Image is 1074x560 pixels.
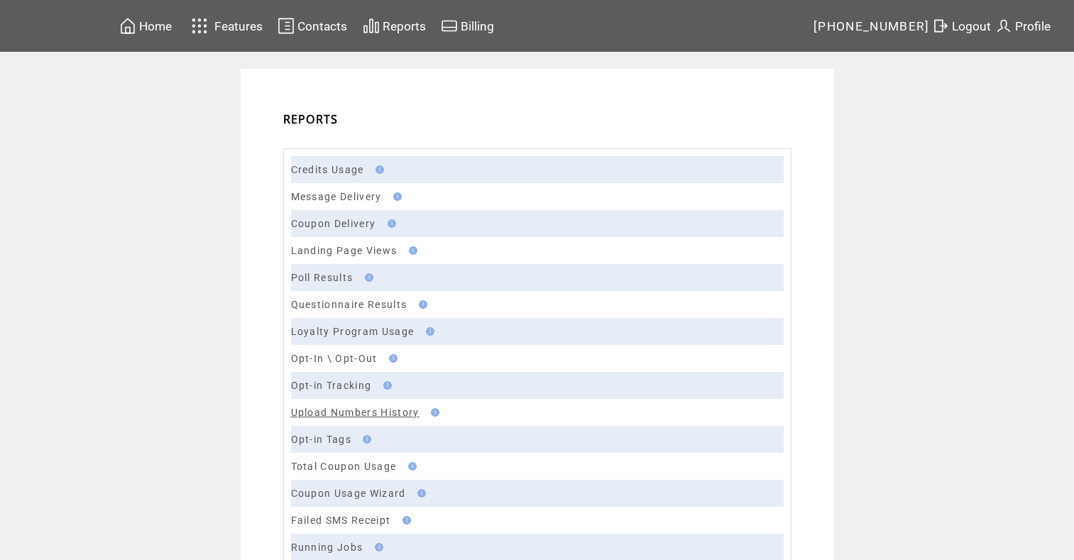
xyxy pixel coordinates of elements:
[187,14,212,38] img: features.svg
[995,17,1012,35] img: profile.svg
[291,326,415,337] a: Loyalty Program Usage
[1015,19,1051,33] span: Profile
[283,111,339,127] span: REPORTS
[993,15,1053,37] a: Profile
[383,19,426,33] span: Reports
[404,462,417,471] img: help.gif
[389,192,402,201] img: help.gif
[405,246,417,255] img: help.gif
[441,17,458,35] img: creidtcard.svg
[297,19,347,33] span: Contacts
[291,164,364,175] a: Credits Usage
[813,19,930,33] span: [PHONE_NUMBER]
[371,165,384,174] img: help.gif
[278,17,295,35] img: contacts.svg
[932,17,949,35] img: exit.svg
[398,516,411,525] img: help.gif
[291,191,382,202] a: Message Delivery
[291,218,376,229] a: Coupon Delivery
[291,353,378,364] a: Opt-In \ Opt-Out
[427,408,439,417] img: help.gif
[139,19,172,33] span: Home
[291,407,420,418] a: Upload Numbers History
[185,12,265,40] a: Features
[439,15,496,37] a: Billing
[291,434,352,445] a: Opt-in Tags
[291,299,407,310] a: Questionnaire Results
[930,15,993,37] a: Logout
[363,17,380,35] img: chart.svg
[358,435,371,444] img: help.gif
[275,15,349,37] a: Contacts
[461,19,494,33] span: Billing
[361,15,428,37] a: Reports
[385,354,398,363] img: help.gif
[379,381,392,390] img: help.gif
[291,515,391,526] a: Failed SMS Receipt
[422,327,434,336] img: help.gif
[119,17,136,35] img: home.svg
[214,19,263,33] span: Features
[291,542,363,553] a: Running Jobs
[117,15,174,37] a: Home
[415,300,427,309] img: help.gif
[361,273,373,282] img: help.gif
[291,272,354,283] a: Poll Results
[291,245,398,256] a: Landing Page Views
[291,461,397,472] a: Total Coupon Usage
[383,219,396,228] img: help.gif
[291,380,372,391] a: Opt-in Tracking
[952,19,991,33] span: Logout
[371,543,383,551] img: help.gif
[291,488,406,499] a: Coupon Usage Wizard
[413,489,426,498] img: help.gif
